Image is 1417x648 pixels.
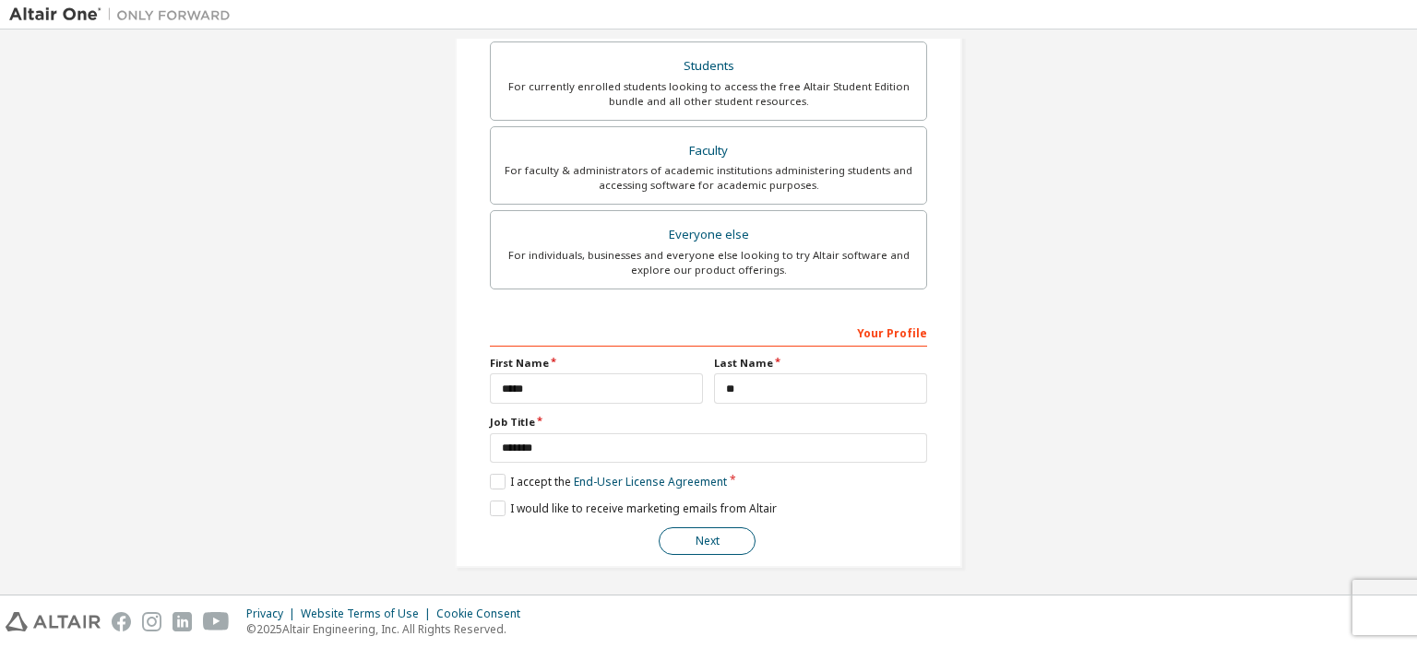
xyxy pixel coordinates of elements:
[502,53,915,79] div: Students
[714,356,927,371] label: Last Name
[301,607,436,621] div: Website Terms of Use
[502,138,915,164] div: Faculty
[659,527,756,555] button: Next
[574,474,727,489] a: End-User License Agreement
[502,222,915,248] div: Everyone else
[9,6,240,24] img: Altair One
[490,474,727,489] label: I accept the
[490,415,927,430] label: Job Title
[112,612,131,631] img: facebook.svg
[142,612,161,631] img: instagram.svg
[246,607,301,621] div: Privacy
[502,163,915,193] div: For faculty & administrators of academic institutions administering students and accessing softwa...
[502,248,915,277] div: For individuals, businesses and everyone else looking to try Altair software and explore our prod...
[490,501,777,516] label: I would like to receive marketing emails from Altair
[203,612,230,631] img: youtube.svg
[490,356,703,371] label: First Name
[490,317,927,347] div: Your Profile
[502,79,915,109] div: For currently enrolled students looking to access the free Altair Student Edition bundle and all ...
[436,607,531,621] div: Cookie Consent
[246,621,531,637] p: © 2025 Altair Engineering, Inc. All Rights Reserved.
[6,612,101,631] img: altair_logo.svg
[173,612,192,631] img: linkedin.svg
